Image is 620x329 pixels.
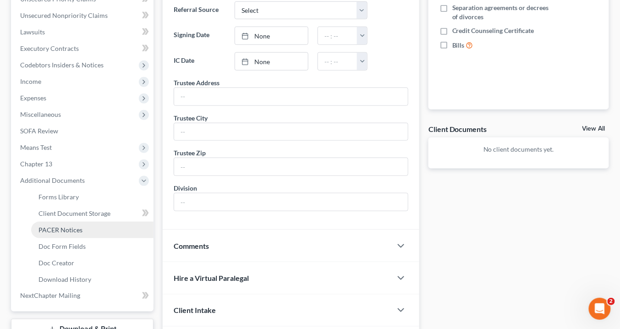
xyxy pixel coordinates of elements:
span: Hire a Virtual Paralegal [174,274,249,282]
input: -- [174,158,408,175]
span: Income [20,77,41,85]
span: SOFA Review [20,127,58,135]
a: Download History [31,271,154,288]
span: Doc Creator [38,259,74,267]
div: Trustee City [174,113,208,123]
input: -- [174,193,408,211]
span: Codebtors Insiders & Notices [20,61,104,69]
a: None [235,27,308,44]
span: Expenses [20,94,46,102]
a: NextChapter Mailing [13,288,154,304]
div: Trustee Zip [174,148,206,158]
span: 2 [608,298,615,305]
input: -- [174,88,408,105]
input: -- : -- [318,53,357,70]
span: Means Test [20,143,52,151]
span: Bills [452,41,465,50]
span: Comments [174,241,209,250]
span: NextChapter Mailing [20,292,80,300]
p: No client documents yet. [436,145,602,154]
span: Doc Form Fields [38,242,86,250]
a: Unsecured Nonpriority Claims [13,7,154,24]
span: Chapter 13 [20,160,52,168]
a: None [235,53,308,70]
a: Forms Library [31,189,154,205]
a: View All [582,126,605,132]
span: Client Document Storage [38,209,110,217]
div: Trustee Address [174,78,219,88]
span: Additional Documents [20,176,85,184]
label: Signing Date [169,27,230,45]
span: Separation agreements or decrees of divorces [452,3,556,22]
span: Download History [38,275,91,283]
label: Referral Source [169,1,230,20]
input: -- [174,123,408,141]
span: Miscellaneous [20,110,61,118]
a: Doc Form Fields [31,238,154,255]
span: PACER Notices [38,226,82,234]
a: PACER Notices [31,222,154,238]
span: Client Intake [174,306,216,315]
span: Unsecured Nonpriority Claims [20,11,108,19]
span: Credit Counseling Certificate [452,26,534,35]
a: Lawsuits [13,24,154,40]
span: Lawsuits [20,28,45,36]
a: SOFA Review [13,123,154,139]
label: IC Date [169,52,230,71]
span: Forms Library [38,193,79,201]
iframe: Intercom live chat [589,298,611,320]
div: Client Documents [428,124,487,134]
a: Doc Creator [31,255,154,271]
span: Executory Contracts [20,44,79,52]
div: Division [174,183,197,193]
input: -- : -- [318,27,357,44]
a: Executory Contracts [13,40,154,57]
a: Client Document Storage [31,205,154,222]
